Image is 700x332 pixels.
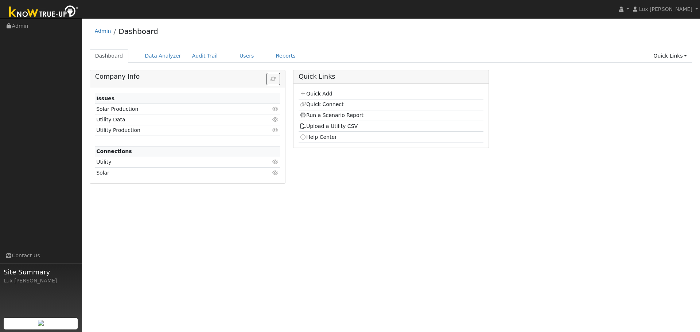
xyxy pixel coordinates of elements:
a: Admin [95,28,111,34]
a: Run a Scenario Report [300,112,363,118]
a: Audit Trail [187,49,223,63]
a: Upload a Utility CSV [300,123,358,129]
span: Site Summary [4,267,78,277]
i: Click to view [272,170,279,175]
img: Know True-Up [5,4,82,20]
a: Data Analyzer [139,49,187,63]
a: Quick Add [300,91,332,97]
a: Reports [271,49,301,63]
i: Click to view [272,128,279,133]
span: Lux [PERSON_NAME] [639,6,692,12]
a: Quick Connect [300,101,343,107]
h5: Company Info [95,73,280,81]
strong: Connections [96,148,132,154]
i: Click to view [272,106,279,112]
td: Utility [95,157,250,167]
a: Users [234,49,260,63]
i: Click to view [272,159,279,164]
a: Quick Links [648,49,692,63]
i: Click to view [272,117,279,122]
img: retrieve [38,320,44,326]
div: Lux [PERSON_NAME] [4,277,78,285]
a: Help Center [300,134,337,140]
td: Solar Production [95,104,250,114]
td: Utility Data [95,114,250,125]
td: Utility Production [95,125,250,136]
strong: Issues [96,95,114,101]
td: Solar [95,168,250,178]
h5: Quick Links [299,73,483,81]
a: Dashboard [90,49,129,63]
a: Dashboard [118,27,158,36]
